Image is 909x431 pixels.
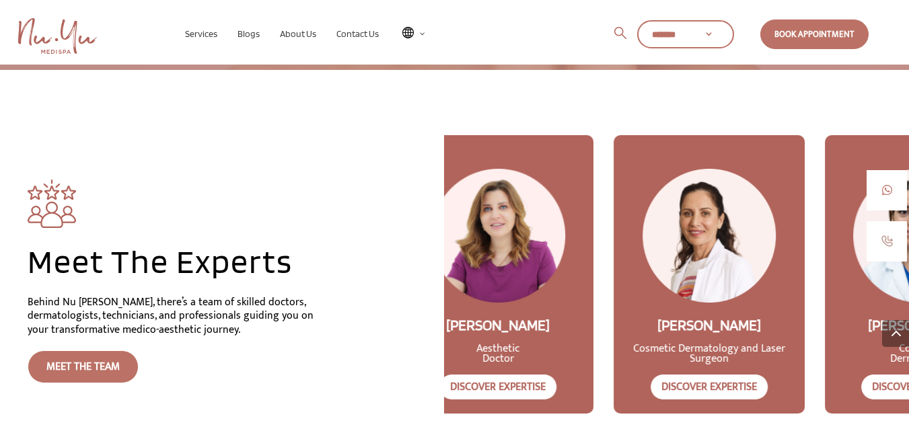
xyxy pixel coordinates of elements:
a: Nu Yu MediSpa [18,18,97,54]
p: Cosmetic Dermatology and Laser Surgeon [627,344,791,364]
div: Behind Nu [PERSON_NAME], there’s a team of skilled doctors, dermatologists, technicians, and prof... [28,296,314,338]
a: Book Appointment [760,19,869,49]
a: Meet The Team [28,350,139,383]
h2: [PERSON_NAME] [416,316,580,334]
span: Blogs [238,28,260,39]
p: Aesthetic Doctor [416,344,580,364]
span: Contact Us [336,28,379,39]
a: Discover Expertise [650,374,768,400]
a: Contact Us [326,29,389,38]
h2: Meet The Experts [28,241,441,288]
img: call-1.jpg [881,235,893,247]
img: Nu Yu Medispa Home [18,18,97,54]
span: Services [185,28,217,39]
span: About Us [280,28,316,39]
h2: [PERSON_NAME] [627,316,791,334]
a: Blogs [227,29,270,38]
a: Discover Expertise [439,374,557,400]
img: meet the expert vector [28,180,76,228]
